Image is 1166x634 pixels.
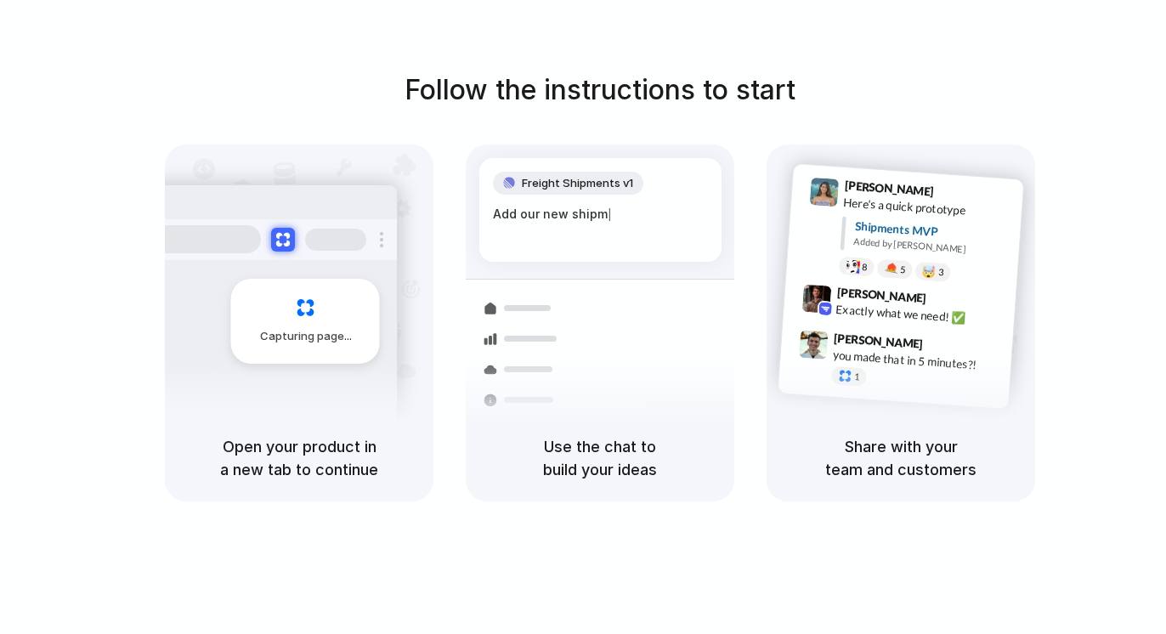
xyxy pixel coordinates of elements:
[836,282,926,307] span: [PERSON_NAME]
[832,346,1002,375] div: you made that in 5 minutes?!
[853,235,1010,259] div: Added by [PERSON_NAME]
[862,262,868,271] span: 8
[939,184,974,204] span: 9:41 AM
[844,176,934,201] span: [PERSON_NAME]
[835,300,1005,329] div: Exactly what we need! ✅
[843,193,1013,222] div: Here's a quick prototype
[608,207,612,221] span: |
[486,435,714,481] h5: Use the chat to build your ideas
[900,264,906,274] span: 5
[834,328,924,353] span: [PERSON_NAME]
[854,372,860,382] span: 1
[922,265,937,278] div: 🤯
[522,175,633,192] span: Freight Shipments v1
[493,205,708,224] div: Add our new shipm
[260,328,354,345] span: Capturing page
[938,268,944,277] span: 3
[185,435,413,481] h5: Open your product in a new tab to continue
[928,337,963,357] span: 9:47 AM
[787,435,1015,481] h5: Share with your team and customers
[405,70,795,110] h1: Follow the instructions to start
[931,291,966,311] span: 9:42 AM
[854,217,1011,245] div: Shipments MVP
